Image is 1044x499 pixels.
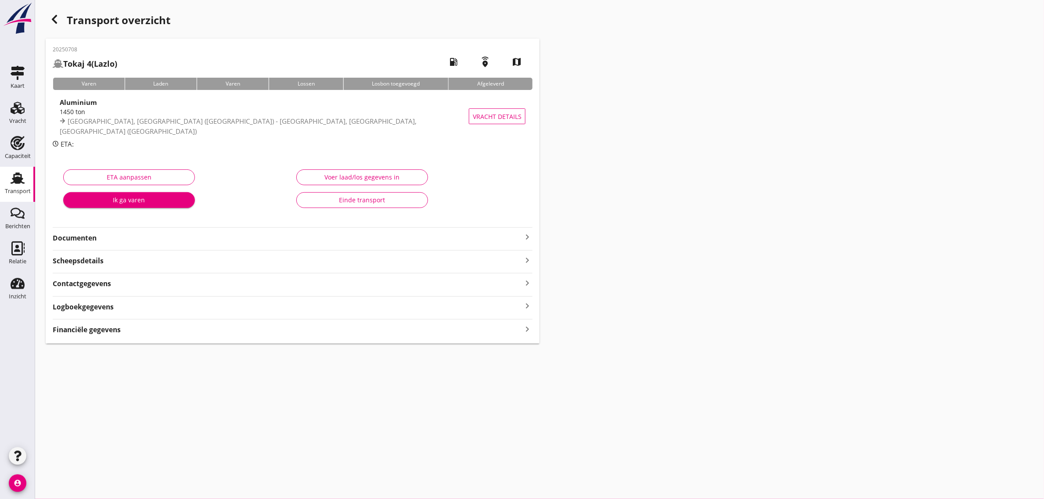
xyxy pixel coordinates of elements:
span: Vracht details [473,112,522,121]
div: Varen [53,78,125,90]
i: keyboard_arrow_right [522,254,533,266]
strong: Financiële gegevens [53,325,121,335]
div: Relatie [9,258,26,264]
span: ETA: [61,140,74,148]
strong: Contactgegevens [53,279,111,289]
i: map [504,50,529,74]
strong: Documenten [53,233,522,243]
div: Laden [125,78,197,90]
div: Berichten [5,223,30,229]
i: keyboard_arrow_right [522,232,533,242]
button: Vracht details [469,108,526,124]
div: Losbon toegevoegd [343,78,449,90]
div: Transport [5,188,31,194]
i: keyboard_arrow_right [522,300,533,312]
strong: Tokaj 4 [63,58,91,69]
button: Ik ga varen [63,192,195,208]
strong: Scheepsdetails [53,256,104,266]
img: logo-small.a267ee39.svg [2,2,33,35]
p: 20250708 [53,46,117,54]
div: Capaciteit [5,153,31,159]
strong: Logboekgegevens [53,302,114,312]
div: ETA aanpassen [71,172,187,182]
div: Varen [197,78,269,90]
div: Ik ga varen [70,195,188,205]
i: keyboard_arrow_right [522,277,533,289]
i: emergency_share [473,50,497,74]
div: Voer laad/los gegevens in [304,172,421,182]
a: Aluminium1450 ton[GEOGRAPHIC_DATA], [GEOGRAPHIC_DATA] ([GEOGRAPHIC_DATA]) - [GEOGRAPHIC_DATA], [G... [53,97,533,136]
button: Einde transport [296,192,428,208]
strong: Aluminium [60,98,97,107]
span: [GEOGRAPHIC_DATA], [GEOGRAPHIC_DATA] ([GEOGRAPHIC_DATA]) - [GEOGRAPHIC_DATA], [GEOGRAPHIC_DATA], ... [60,117,417,136]
div: Vracht [9,118,26,124]
div: Inzicht [9,294,26,299]
button: Voer laad/los gegevens in [296,169,428,185]
div: Kaart [11,83,25,89]
div: Transport overzicht [46,11,540,32]
div: Einde transport [304,195,421,205]
div: Afgeleverd [448,78,533,90]
i: account_circle [9,474,26,492]
button: ETA aanpassen [63,169,195,185]
i: keyboard_arrow_right [522,323,533,335]
h2: (Lazlo) [53,58,117,70]
i: local_gas_station [441,50,466,74]
div: Lossen [269,78,343,90]
div: 1450 ton [60,107,478,116]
